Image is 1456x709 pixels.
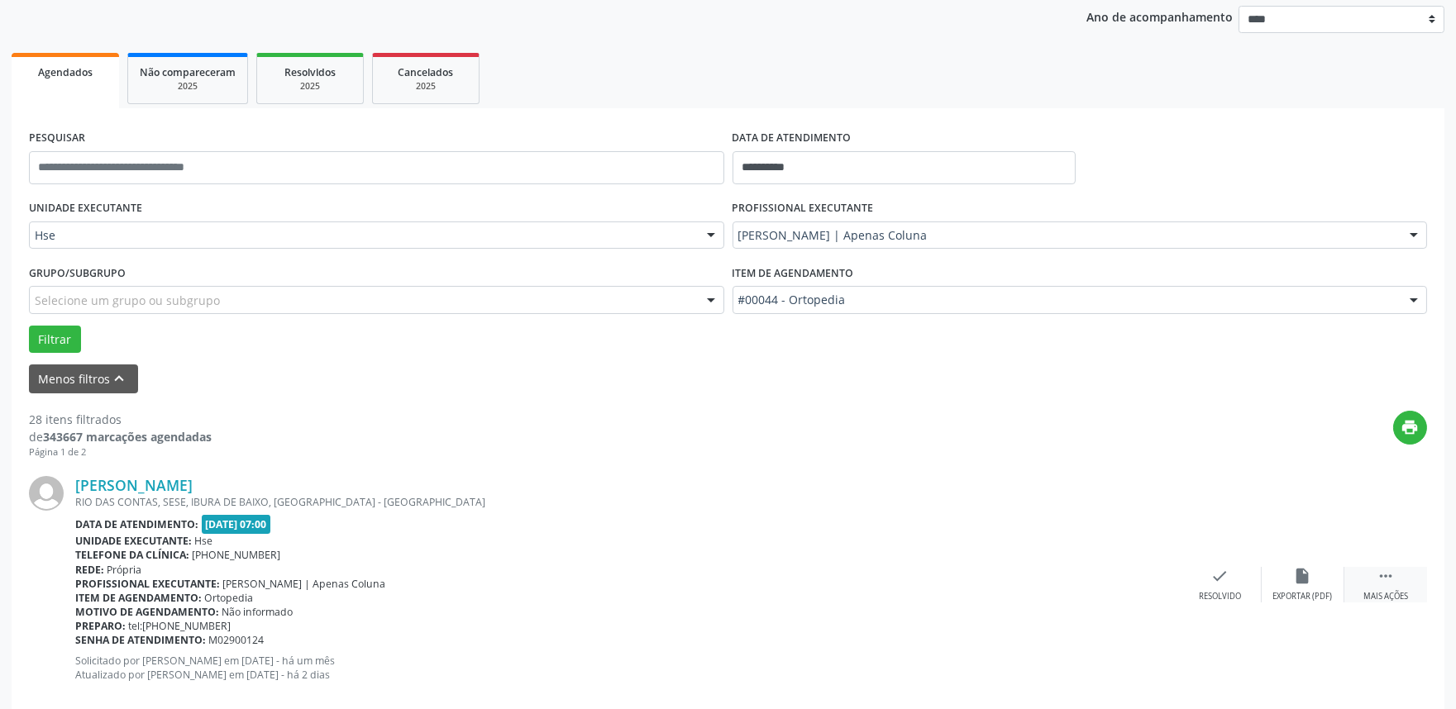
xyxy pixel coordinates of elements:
[29,476,64,511] img: img
[1401,418,1420,436] i: print
[107,563,142,577] span: Própria
[75,548,189,562] b: Telefone da clínica:
[29,260,126,286] label: Grupo/Subgrupo
[738,292,1394,308] span: #00044 - Ortopedia
[1294,567,1312,585] i: insert_drive_file
[75,633,206,647] b: Senha de atendimento:
[75,619,126,633] b: Preparo:
[733,260,854,286] label: Item de agendamento
[75,577,220,591] b: Profissional executante:
[75,476,193,494] a: [PERSON_NAME]
[1393,411,1427,445] button: print
[269,80,351,93] div: 2025
[75,605,219,619] b: Motivo de agendamento:
[75,534,192,548] b: Unidade executante:
[733,196,874,221] label: PROFISSIONAL EXECUTANTE
[1211,567,1229,585] i: check
[223,577,386,591] span: [PERSON_NAME] | Apenas Coluna
[129,619,232,633] span: tel:[PHONE_NUMBER]
[140,80,236,93] div: 2025
[29,126,85,151] label: PESQUISAR
[399,65,454,79] span: Cancelados
[35,227,690,244] span: Hse
[205,591,254,605] span: Ortopedia
[75,495,1179,509] div: RIO DAS CONTAS, SESE, IBURA DE BAIXO, [GEOGRAPHIC_DATA] - [GEOGRAPHIC_DATA]
[140,65,236,79] span: Não compareceram
[222,605,294,619] span: Não informado
[75,591,202,605] b: Item de agendamento:
[1199,591,1241,602] div: Resolvido
[43,429,212,445] strong: 343667 marcações agendadas
[75,654,1179,682] p: Solicitado por [PERSON_NAME] em [DATE] - há um mês Atualizado por [PERSON_NAME] em [DATE] - há 2 ...
[29,411,212,428] div: 28 itens filtrados
[75,517,198,531] b: Data de atendimento:
[193,548,281,562] span: [PHONE_NUMBER]
[1086,6,1233,26] p: Ano de acompanhamento
[284,65,336,79] span: Resolvidos
[111,369,129,388] i: keyboard_arrow_up
[209,633,265,647] span: M02900124
[733,126,852,151] label: DATA DE ATENDIMENTO
[195,534,213,548] span: Hse
[384,80,467,93] div: 2025
[738,227,1394,244] span: [PERSON_NAME] | Apenas Coluna
[29,364,138,393] button: Menos filtroskeyboard_arrow_up
[29,196,142,221] label: UNIDADE EXECUTANTE
[202,515,271,534] span: [DATE] 07:00
[29,326,81,354] button: Filtrar
[75,563,104,577] b: Rede:
[1377,567,1395,585] i: 
[1273,591,1333,602] div: Exportar (PDF)
[35,292,220,309] span: Selecione um grupo ou subgrupo
[38,65,93,79] span: Agendados
[29,428,212,445] div: de
[1363,591,1408,602] div: Mais ações
[29,445,212,459] div: Página 1 de 2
